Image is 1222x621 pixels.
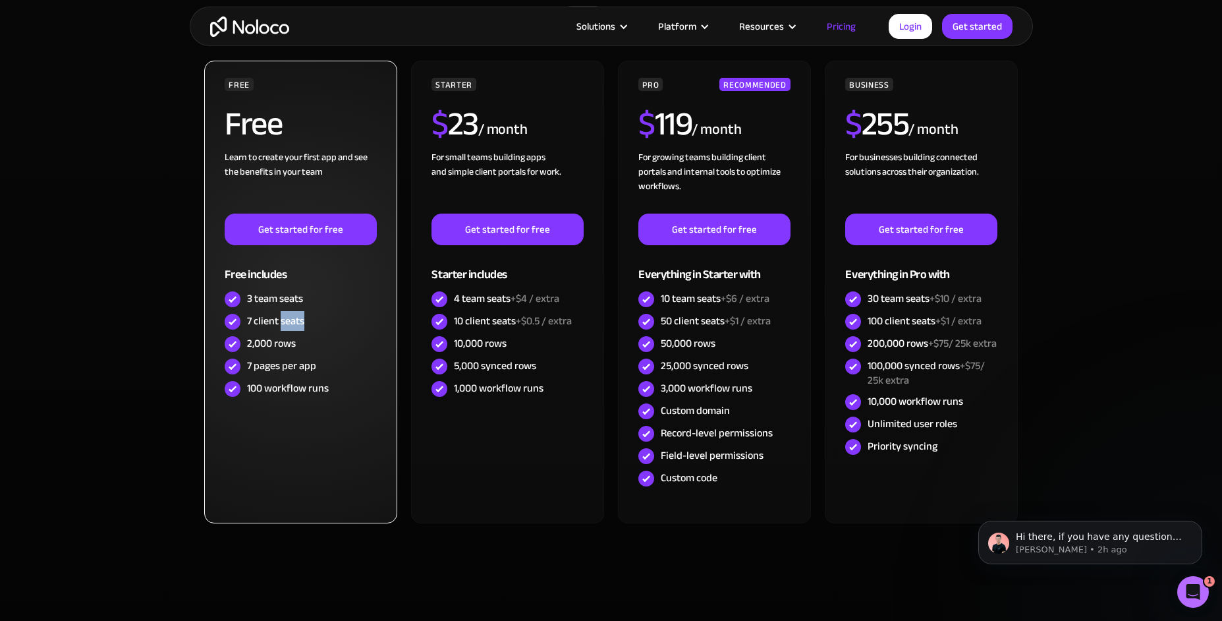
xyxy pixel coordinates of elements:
div: Everything in Pro with [845,245,997,288]
div: Platform [658,18,696,35]
span: $ [845,93,862,155]
a: Get started for free [845,214,997,245]
div: 5,000 synced rows [454,359,536,373]
div: Solutions [576,18,615,35]
div: Learn to create your first app and see the benefits in your team ‍ [225,150,376,214]
a: home [210,16,289,37]
a: Get started for free [638,214,790,245]
a: Get started [942,14,1013,39]
div: Unlimited user roles [868,417,957,431]
span: 1 [1204,576,1215,587]
iframe: Intercom notifications message [958,493,1222,585]
div: Custom domain [661,403,730,418]
div: 50 client seats [661,314,771,328]
div: 3 team seats [247,291,303,306]
div: Free includes [225,245,376,288]
span: +$4 / extra [511,289,559,309]
div: PRO [638,78,663,91]
div: For small teams building apps and simple client portals for work. ‍ [431,150,583,214]
div: / month [908,119,958,140]
span: +$6 / extra [721,289,769,309]
div: 100,000 synced rows [868,359,997,388]
div: 2,000 rows [247,336,296,351]
div: Starter includes [431,245,583,288]
a: Pricing [810,18,872,35]
div: / month [692,119,741,140]
div: For businesses building connected solutions across their organization. ‍ [845,150,997,214]
div: Solutions [560,18,642,35]
div: Platform [642,18,723,35]
div: RECOMMENDED [719,78,790,91]
div: 100 workflow runs [247,381,329,396]
span: +$0.5 / extra [516,311,572,331]
div: Field-level permissions [661,448,764,463]
iframe: Intercom live chat [1177,576,1209,608]
div: Record-level permissions [661,426,773,440]
span: $ [638,93,655,155]
h2: 119 [638,107,692,140]
div: 50,000 rows [661,336,715,351]
div: Resources [739,18,784,35]
div: STARTER [431,78,476,91]
div: Resources [723,18,810,35]
h2: Free [225,107,282,140]
div: For growing teams building client portals and internal tools to optimize workflows. [638,150,790,214]
a: Get started for free [225,214,376,245]
div: 4 team seats [454,291,559,306]
h2: 255 [845,107,908,140]
div: Priority syncing [868,439,937,454]
span: +$10 / extra [930,289,982,309]
div: FREE [225,78,254,91]
a: Get started for free [431,214,583,245]
div: 100 client seats [868,314,982,328]
div: 10 team seats [661,291,769,306]
div: 200,000 rows [868,336,997,351]
div: Everything in Starter with [638,245,790,288]
span: +$1 / extra [725,311,771,331]
div: 1,000 workflow runs [454,381,543,396]
div: BUSINESS [845,78,893,91]
span: $ [431,93,448,155]
div: 10,000 rows [454,336,507,351]
h2: 23 [431,107,478,140]
div: 3,000 workflow runs [661,381,752,396]
div: 30 team seats [868,291,982,306]
div: 10 client seats [454,314,572,328]
div: 7 client seats [247,314,304,328]
div: 25,000 synced rows [661,359,748,373]
span: +$75/ 25k extra [928,334,997,353]
div: 10,000 workflow runs [868,394,963,409]
a: Login [889,14,932,39]
div: / month [478,119,528,140]
span: +$75/ 25k extra [868,356,985,390]
span: +$1 / extra [935,311,982,331]
div: Custom code [661,471,717,485]
div: 7 pages per app [247,359,316,373]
